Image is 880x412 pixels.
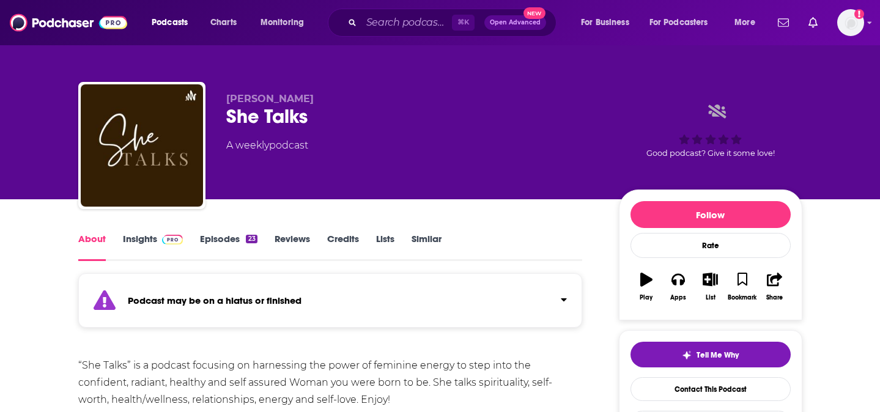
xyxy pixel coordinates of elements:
[339,9,568,37] div: Search podcasts, credits, & more...
[630,201,791,228] button: Follow
[734,14,755,31] span: More
[630,265,662,309] button: Play
[630,233,791,258] div: Rate
[758,265,790,309] button: Share
[728,294,756,301] div: Bookmark
[78,281,583,328] section: Click to expand status details
[200,233,257,261] a: Episodes23
[143,13,204,32] button: open menu
[361,13,452,32] input: Search podcasts, credits, & more...
[706,294,715,301] div: List
[619,93,802,169] div: Good podcast? Give it some love!
[152,14,188,31] span: Podcasts
[490,20,541,26] span: Open Advanced
[804,12,823,33] a: Show notifications dropdown
[694,265,726,309] button: List
[123,233,183,261] a: InsightsPodchaser Pro
[128,295,301,306] strong: Podcast may be on a hiatus or finished
[484,15,546,30] button: Open AdvancedNew
[523,7,545,19] span: New
[766,294,783,301] div: Share
[642,13,726,32] button: open menu
[252,13,320,32] button: open menu
[81,84,203,207] img: She Talks
[327,233,359,261] a: Credits
[837,9,864,36] img: User Profile
[202,13,244,32] a: Charts
[210,14,237,31] span: Charts
[376,233,394,261] a: Lists
[78,233,106,261] a: About
[662,265,694,309] button: Apps
[646,149,775,158] span: Good podcast? Give it some love!
[697,350,739,360] span: Tell Me Why
[630,377,791,401] a: Contact This Podcast
[162,235,183,245] img: Podchaser Pro
[837,9,864,36] button: Show profile menu
[246,235,257,243] div: 23
[670,294,686,301] div: Apps
[682,350,692,360] img: tell me why sparkle
[773,12,794,33] a: Show notifications dropdown
[261,14,304,31] span: Monitoring
[226,138,308,153] div: A weekly podcast
[649,14,708,31] span: For Podcasters
[854,9,864,19] svg: Add a profile image
[275,233,310,261] a: Reviews
[10,11,127,34] img: Podchaser - Follow, Share and Rate Podcasts
[727,265,758,309] button: Bookmark
[452,15,475,31] span: ⌘ K
[640,294,653,301] div: Play
[226,93,314,105] span: [PERSON_NAME]
[726,13,771,32] button: open menu
[630,342,791,367] button: tell me why sparkleTell Me Why
[572,13,645,32] button: open menu
[837,9,864,36] span: Logged in as SolComms
[581,14,629,31] span: For Business
[412,233,442,261] a: Similar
